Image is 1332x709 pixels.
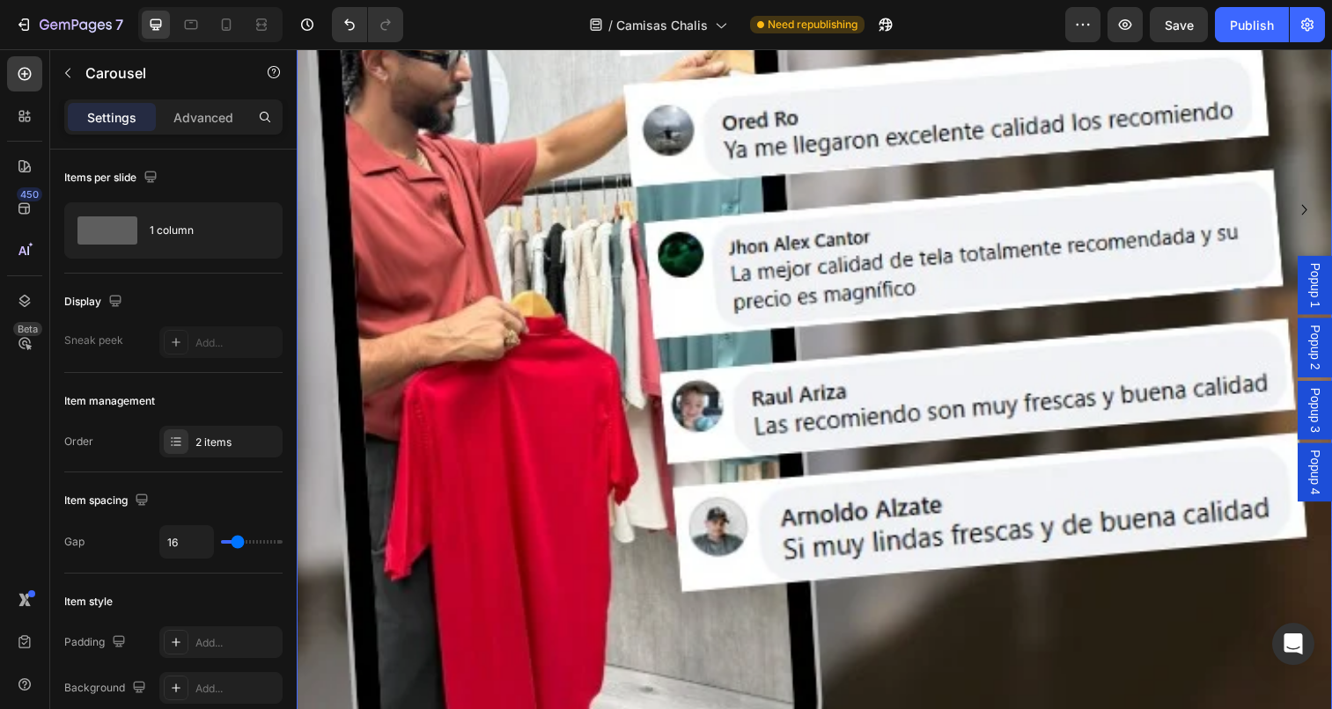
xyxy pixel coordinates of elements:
div: Item style [64,594,113,610]
span: / [608,16,613,34]
div: Display [64,290,126,314]
div: Order [64,434,93,450]
div: Gap [64,534,85,550]
span: Popup 2 [1030,281,1048,327]
div: Items per slide [64,166,161,190]
p: Settings [87,108,136,127]
div: Beta [13,322,42,336]
p: Advanced [173,108,233,127]
span: Save [1165,18,1194,33]
div: Background [64,676,150,700]
div: Sneak peek [64,333,123,348]
div: Undo/Redo [332,7,403,42]
span: Need republishing [768,17,857,33]
iframe: Design area [297,49,1332,709]
span: Camisas Chalis [616,16,708,34]
div: 450 [17,187,42,201]
p: Carousel [85,62,235,84]
input: Auto [160,526,213,558]
div: Add... [195,635,278,651]
button: Save [1150,7,1208,42]
div: Item spacing [64,489,152,513]
div: Add... [195,681,278,697]
button: 7 [7,7,131,42]
div: Item management [64,393,155,409]
div: 2 items [195,435,278,450]
span: Popup 1 [1030,218,1048,264]
div: Publish [1230,16,1274,34]
div: Open Intercom Messenger [1272,623,1314,665]
span: Popup 3 [1030,346,1048,391]
div: 1 column [150,210,257,251]
button: Carousel Next Arrow [1014,150,1042,178]
p: 7 [115,14,123,35]
button: Publish [1215,7,1289,42]
div: Padding [64,631,129,654]
span: Popup 4 [1030,409,1048,455]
